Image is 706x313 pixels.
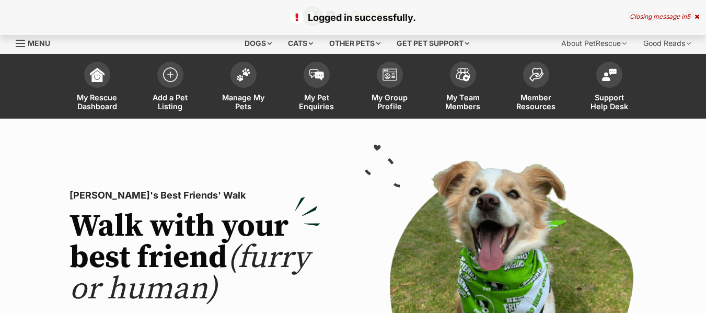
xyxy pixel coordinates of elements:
span: My Pet Enquiries [293,93,340,111]
a: My Pet Enquiries [280,56,353,119]
span: My Team Members [439,93,487,111]
p: [PERSON_NAME]'s Best Friends' Walk [70,188,320,203]
span: Menu [28,39,50,48]
img: add-pet-listing-icon-0afa8454b4691262ce3f59096e99ab1cd57d4a30225e0717b998d2c9b9846f56.svg [163,67,178,82]
div: Cats [281,33,320,54]
div: Get pet support [389,33,477,54]
a: Menu [16,33,57,52]
span: Manage My Pets [220,93,267,111]
div: Dogs [237,33,279,54]
img: pet-enquiries-icon-7e3ad2cf08bfb03b45e93fb7055b45f3efa6380592205ae92323e6603595dc1f.svg [309,69,324,80]
a: Support Help Desk [573,56,646,119]
div: Good Reads [636,33,698,54]
a: Member Resources [500,56,573,119]
span: Support Help Desk [586,93,633,111]
div: About PetRescue [554,33,634,54]
img: dashboard-icon-eb2f2d2d3e046f16d808141f083e7271f6b2e854fb5c12c21221c1fb7104beca.svg [90,67,105,82]
span: My Group Profile [366,93,413,111]
div: Other pets [322,33,388,54]
h2: Walk with your best friend [70,211,320,305]
span: Member Resources [513,93,560,111]
img: group-profile-icon-3fa3cf56718a62981997c0bc7e787c4b2cf8bcc04b72c1350f741eb67cf2f40e.svg [383,68,397,81]
span: My Rescue Dashboard [74,93,121,111]
img: member-resources-icon-8e73f808a243e03378d46382f2149f9095a855e16c252ad45f914b54edf8863c.svg [529,67,543,82]
span: (furry or human) [70,238,309,309]
a: Add a Pet Listing [134,56,207,119]
a: My Group Profile [353,56,426,119]
a: My Rescue Dashboard [61,56,134,119]
a: My Team Members [426,56,500,119]
img: help-desk-icon-fdf02630f3aa405de69fd3d07c3f3aa587a6932b1a1747fa1d2bba05be0121f9.svg [602,68,617,81]
img: team-members-icon-5396bd8760b3fe7c0b43da4ab00e1e3bb1a5d9ba89233759b79545d2d3fc5d0d.svg [456,68,470,82]
img: manage-my-pets-icon-02211641906a0b7f246fdf0571729dbe1e7629f14944591b6c1af311fb30b64b.svg [236,68,251,82]
span: Add a Pet Listing [147,93,194,111]
a: Manage My Pets [207,56,280,119]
